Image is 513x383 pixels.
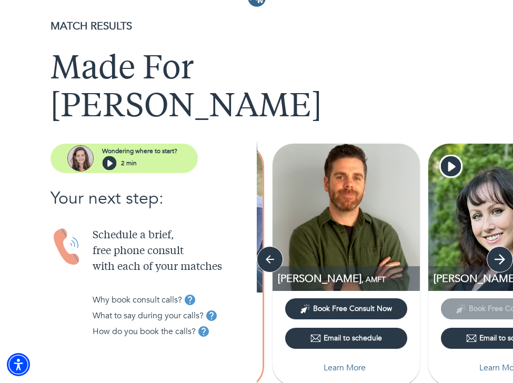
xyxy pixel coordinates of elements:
[93,228,257,275] p: Schedule a brief, free phone consult with each of your matches
[121,158,137,168] p: 2 min
[51,18,462,34] p: MATCH RESULTS
[278,271,420,286] p: [PERSON_NAME]
[285,328,407,349] button: Email to schedule
[51,228,84,266] img: Handset
[310,333,382,344] div: Email to schedule
[102,146,177,156] p: Wondering where to start?
[51,51,462,127] h1: Made For [PERSON_NAME]
[93,294,182,306] p: Why book consult calls?
[285,298,407,319] button: Book Free Consult Now
[51,186,257,211] p: Your next step:
[204,308,219,324] button: tooltip
[313,304,392,314] span: Book Free Consult Now
[361,275,386,285] span: , AMFT
[67,145,94,172] img: assistant
[93,325,196,338] p: How do you book the calls?
[7,353,30,376] div: Accessibility Menu
[324,361,366,374] p: Learn More
[196,324,212,339] button: tooltip
[51,144,198,173] button: assistantWondering where to start?2 min
[285,357,407,378] button: Learn More
[182,292,198,308] button: tooltip
[273,144,420,291] img: Ryan Muldoon profile
[93,309,204,322] p: What to say during your calls?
